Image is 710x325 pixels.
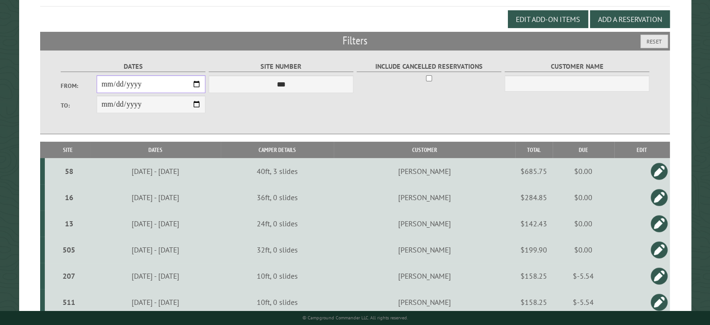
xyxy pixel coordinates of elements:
[515,237,553,263] td: $199.90
[515,210,553,237] td: $142.43
[334,142,515,158] th: Customer
[614,142,670,158] th: Edit
[553,184,614,210] td: $0.00
[221,158,334,184] td: 40ft, 3 slides
[515,289,553,315] td: $158.25
[515,158,553,184] td: $685.75
[92,193,219,202] div: [DATE] - [DATE]
[508,10,588,28] button: Edit Add-on Items
[92,166,219,176] div: [DATE] - [DATE]
[40,32,670,50] h2: Filters
[92,297,219,307] div: [DATE] - [DATE]
[92,271,219,281] div: [DATE] - [DATE]
[334,158,515,184] td: [PERSON_NAME]
[357,61,502,72] label: Include Cancelled Reservations
[61,81,97,90] label: From:
[92,245,219,254] div: [DATE] - [DATE]
[553,210,614,237] td: $0.00
[49,271,89,281] div: 207
[221,184,334,210] td: 36ft, 0 slides
[92,219,219,228] div: [DATE] - [DATE]
[553,237,614,263] td: $0.00
[553,289,614,315] td: $-5.54
[334,184,515,210] td: [PERSON_NAME]
[91,142,220,158] th: Dates
[61,61,206,72] label: Dates
[49,245,89,254] div: 505
[590,10,670,28] button: Add a Reservation
[334,210,515,237] td: [PERSON_NAME]
[515,184,553,210] td: $284.85
[640,35,668,48] button: Reset
[553,158,614,184] td: $0.00
[61,101,97,110] label: To:
[221,237,334,263] td: 32ft, 0 slides
[334,289,515,315] td: [PERSON_NAME]
[505,61,650,72] label: Customer Name
[334,263,515,289] td: [PERSON_NAME]
[49,193,89,202] div: 16
[49,219,89,228] div: 13
[221,210,334,237] td: 24ft, 0 slides
[515,142,553,158] th: Total
[334,237,515,263] td: [PERSON_NAME]
[209,61,354,72] label: Site Number
[515,263,553,289] td: $158.25
[221,289,334,315] td: 10ft, 0 slides
[45,142,91,158] th: Site
[553,142,614,158] th: Due
[49,297,89,307] div: 511
[221,263,334,289] td: 10ft, 0 slides
[302,315,408,321] small: © Campground Commander LLC. All rights reserved.
[49,166,89,176] div: 58
[221,142,334,158] th: Camper Details
[553,263,614,289] td: $-5.54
